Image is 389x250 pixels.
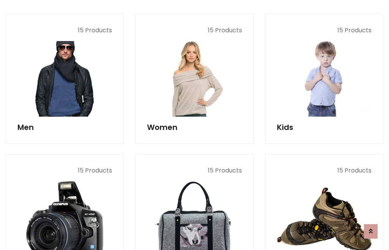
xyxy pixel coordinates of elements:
[17,123,112,132] h5: Men
[147,26,242,35] p: 15 Products
[17,166,112,175] p: 15 Products
[277,166,372,175] p: 15 Products
[277,123,372,132] h5: Kids
[17,26,112,35] p: 15 Products
[277,26,372,35] p: 15 Products
[147,123,242,132] h5: Women
[147,166,242,175] p: 15 Products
